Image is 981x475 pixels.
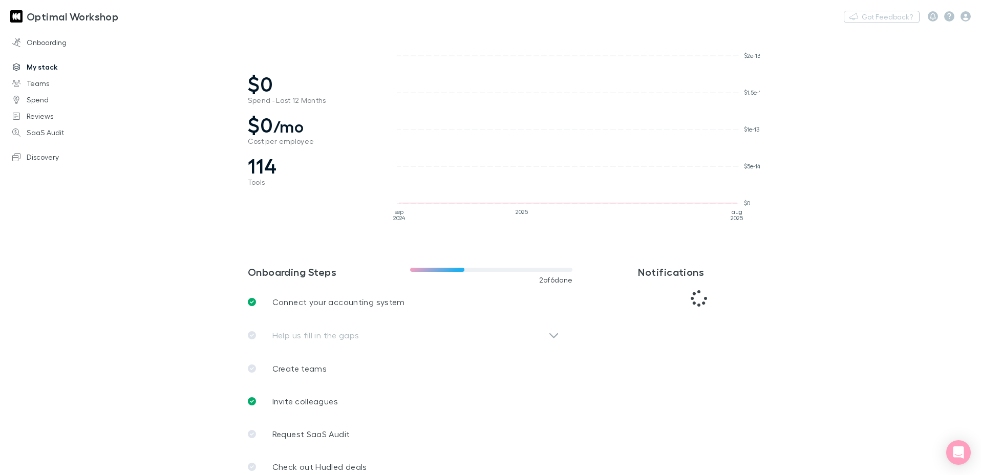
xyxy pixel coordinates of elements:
[2,59,138,75] a: My stack
[2,149,138,165] a: Discovery
[240,352,581,385] a: Create teams
[272,296,405,308] p: Connect your accounting system
[744,126,763,133] tspan: $1e-13K
[248,178,376,186] span: Tools
[744,52,764,59] tspan: $2e-13K
[10,10,23,23] img: Optimal Workshop's Logo
[248,96,376,104] span: Spend - Last 12 Months
[272,362,327,375] p: Create teams
[2,92,138,108] a: Spend
[744,163,764,169] tspan: $5e-14K
[248,113,376,137] span: $0
[272,428,350,440] p: Request SaaS Audit
[240,385,581,418] a: Invite colleagues
[248,72,376,96] span: $0
[272,461,367,473] p: Check out Hudled deals
[394,208,403,215] tspan: sep
[731,208,742,215] tspan: aug
[516,208,528,215] tspan: 2025
[2,34,138,51] a: Onboarding
[731,214,743,221] tspan: 2025
[844,11,920,23] button: Got Feedback?
[393,214,405,221] tspan: 2024
[744,89,768,96] tspan: $1.5e-13K
[248,154,376,178] span: 114
[4,4,124,29] a: Optimal Workshop
[2,75,138,92] a: Teams
[248,266,410,278] h3: Onboarding Steps
[248,137,376,145] span: Cost per employee
[946,440,971,465] div: Open Intercom Messenger
[240,418,581,450] a: Request SaaS Audit
[2,124,138,141] a: SaaS Audit
[273,116,305,136] span: /mo
[240,286,581,318] a: Connect your accounting system
[272,395,338,407] p: Invite colleagues
[539,276,573,284] span: 2 of 6 done
[744,200,750,206] tspan: $0
[638,266,767,278] h3: Notifications
[27,10,118,23] h3: Optimal Workshop
[2,108,138,124] a: Reviews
